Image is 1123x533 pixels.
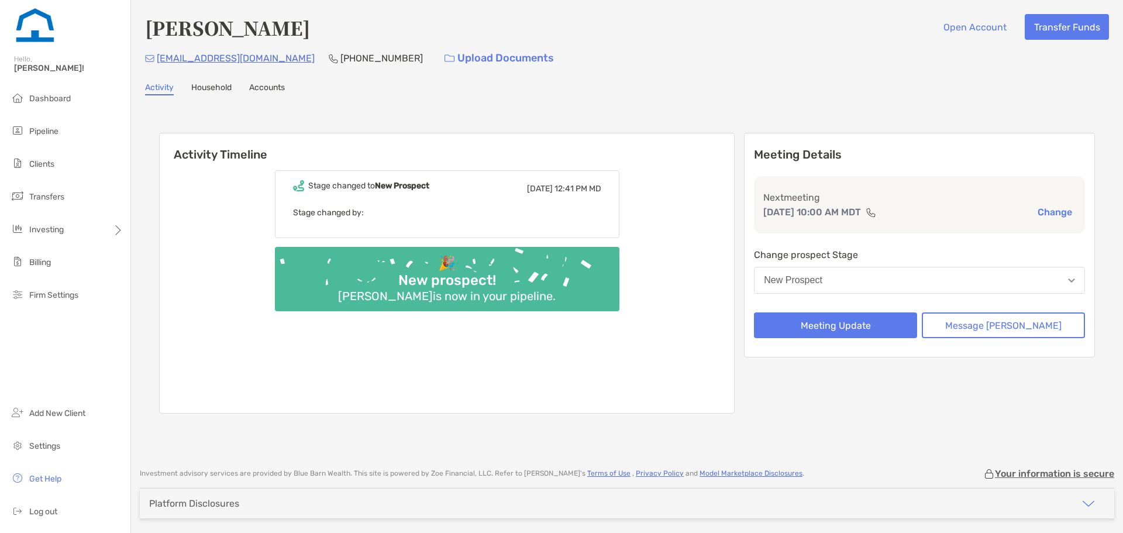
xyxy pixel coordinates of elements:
img: icon arrow [1081,497,1096,511]
img: logout icon [11,504,25,518]
div: New prospect! [394,272,501,289]
img: Email Icon [145,55,154,62]
img: Phone Icon [329,54,338,63]
p: [EMAIL_ADDRESS][DOMAIN_NAME] [157,51,315,66]
div: 🎉 [433,255,460,272]
img: add_new_client icon [11,405,25,419]
img: Confetti [275,247,619,301]
div: New Prospect [764,275,822,286]
img: Event icon [293,180,304,191]
a: Model Marketplace Disclosures [700,469,802,477]
button: New Prospect [754,267,1085,294]
p: Stage changed by: [293,205,601,220]
img: pipeline icon [11,123,25,137]
span: Add New Client [29,408,85,418]
img: Zoe Logo [14,5,56,47]
span: Transfers [29,192,64,202]
img: Open dropdown arrow [1068,278,1075,283]
span: Billing [29,257,51,267]
div: Platform Disclosures [149,498,239,509]
p: Meeting Details [754,147,1085,162]
img: settings icon [11,438,25,452]
a: Upload Documents [437,46,561,71]
span: Firm Settings [29,290,78,300]
b: New Prospect [375,181,429,191]
div: Stage changed to [308,181,429,191]
button: Change [1034,206,1076,218]
img: dashboard icon [11,91,25,105]
p: Investment advisory services are provided by Blue Barn Wealth . This site is powered by Zoe Finan... [140,469,804,478]
a: Activity [145,82,174,95]
a: Household [191,82,232,95]
span: Dashboard [29,94,71,104]
span: 12:41 PM MD [554,184,601,194]
img: transfers icon [11,189,25,203]
img: button icon [445,54,454,63]
img: firm-settings icon [11,287,25,301]
p: Your information is secure [995,468,1114,479]
button: Meeting Update [754,312,917,338]
span: Pipeline [29,126,58,136]
span: [PERSON_NAME]! [14,63,123,73]
img: get-help icon [11,471,25,485]
span: Settings [29,441,60,451]
p: Change prospect Stage [754,247,1085,262]
span: [DATE] [527,184,553,194]
a: Privacy Policy [636,469,684,477]
h4: [PERSON_NAME] [145,14,310,41]
img: clients icon [11,156,25,170]
p: [DATE] 10:00 AM MDT [763,205,861,219]
span: Investing [29,225,64,235]
button: Message [PERSON_NAME] [922,312,1085,338]
img: investing icon [11,222,25,236]
h6: Activity Timeline [160,133,734,161]
p: [PHONE_NUMBER] [340,51,423,66]
button: Transfer Funds [1025,14,1109,40]
span: Get Help [29,474,61,484]
span: Clients [29,159,54,169]
a: Terms of Use [587,469,631,477]
a: Accounts [249,82,285,95]
img: billing icon [11,255,25,269]
div: [PERSON_NAME] is now in your pipeline. [333,289,560,303]
button: Open Account [934,14,1015,40]
img: communication type [866,208,876,217]
span: Log out [29,507,57,517]
p: Next meeting [763,190,1076,205]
